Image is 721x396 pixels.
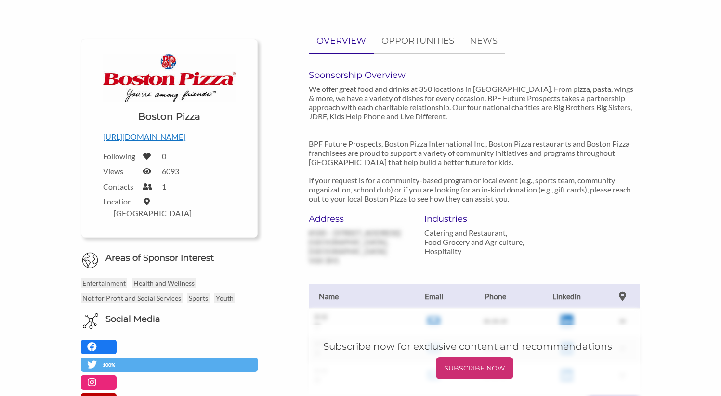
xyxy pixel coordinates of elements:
[162,152,166,161] label: 0
[424,214,525,224] h6: Industries
[424,228,525,255] p: Catering and Restaurant, Food Grocery and Agriculture, Hospitality
[105,313,160,325] h6: Social Media
[470,34,498,48] p: NEWS
[103,197,137,206] label: Location
[162,166,179,176] label: 6093
[81,293,183,303] p: Not for Profit and Social Services
[81,278,127,288] p: Entertainment
[309,70,640,80] h6: Sponsorship Overview
[103,54,236,102] img: Boston Pizza Logo
[103,360,118,370] p: 100%
[214,293,235,303] p: Youth
[381,34,454,48] p: OPPORTUNITIES
[103,166,137,176] label: Views
[74,252,265,264] h6: Areas of Sponsor Interest
[114,208,192,217] label: [GEOGRAPHIC_DATA]
[323,357,625,379] a: SUBSCRIBE NOW
[462,284,528,308] th: Phone
[138,110,200,123] h1: Boston Pizza
[323,340,625,353] h5: Subscribe now for exclusive content and recommendations
[406,284,462,308] th: Email
[132,278,196,288] p: Health and Wellness
[309,284,406,308] th: Name
[82,252,98,268] img: Globe Icon
[528,284,605,308] th: Linkedin
[103,182,137,191] label: Contacts
[103,152,137,161] label: Following
[316,34,366,48] p: OVERVIEW
[440,361,510,375] p: SUBSCRIBE NOW
[162,182,166,191] label: 1
[309,84,640,203] p: We offer great food and drinks at 350 locations in [GEOGRAPHIC_DATA]. From pizza, pasta, wings & ...
[309,214,409,224] h6: Address
[187,293,210,303] p: Sports
[103,130,236,143] p: [URL][DOMAIN_NAME]
[83,313,98,329] img: Social Media Icon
